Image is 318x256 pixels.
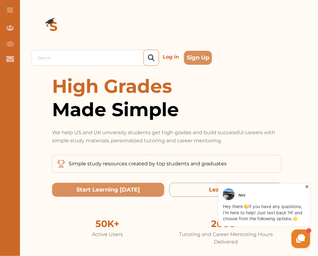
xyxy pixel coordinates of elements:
img: search_icon [148,55,154,61]
iframe: HelpCrunch [168,182,312,250]
img: Logo [31,5,76,50]
div: Active Users [52,231,163,238]
div: 50K+ [52,217,163,231]
span: High Grades [52,75,172,97]
button: Sign Up [184,51,212,65]
p: Log in [160,52,181,62]
p: Simple study resources created by top students and graduates [69,160,227,168]
span: Made Simple [52,98,282,121]
button: Start Learning Today [52,183,164,197]
p: We help US and UK university students get high grades and build successful careers with simple st... [52,129,282,145]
